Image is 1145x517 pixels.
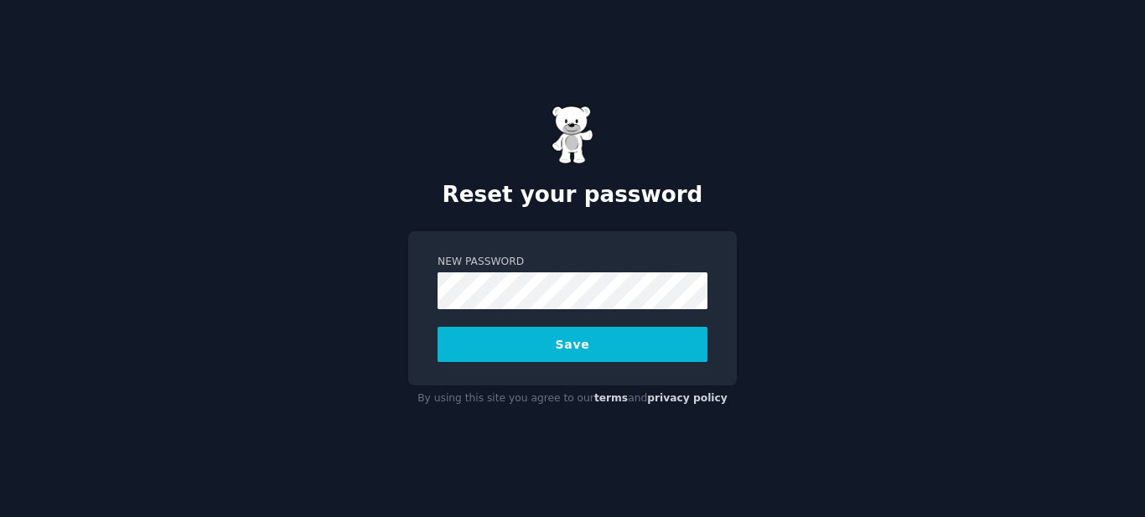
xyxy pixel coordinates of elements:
[438,327,707,362] button: Save
[594,392,628,404] a: terms
[647,392,728,404] a: privacy policy
[408,182,737,209] h2: Reset your password
[552,106,593,164] img: Gummy Bear
[438,255,707,270] label: New Password
[408,385,737,412] div: By using this site you agree to our and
